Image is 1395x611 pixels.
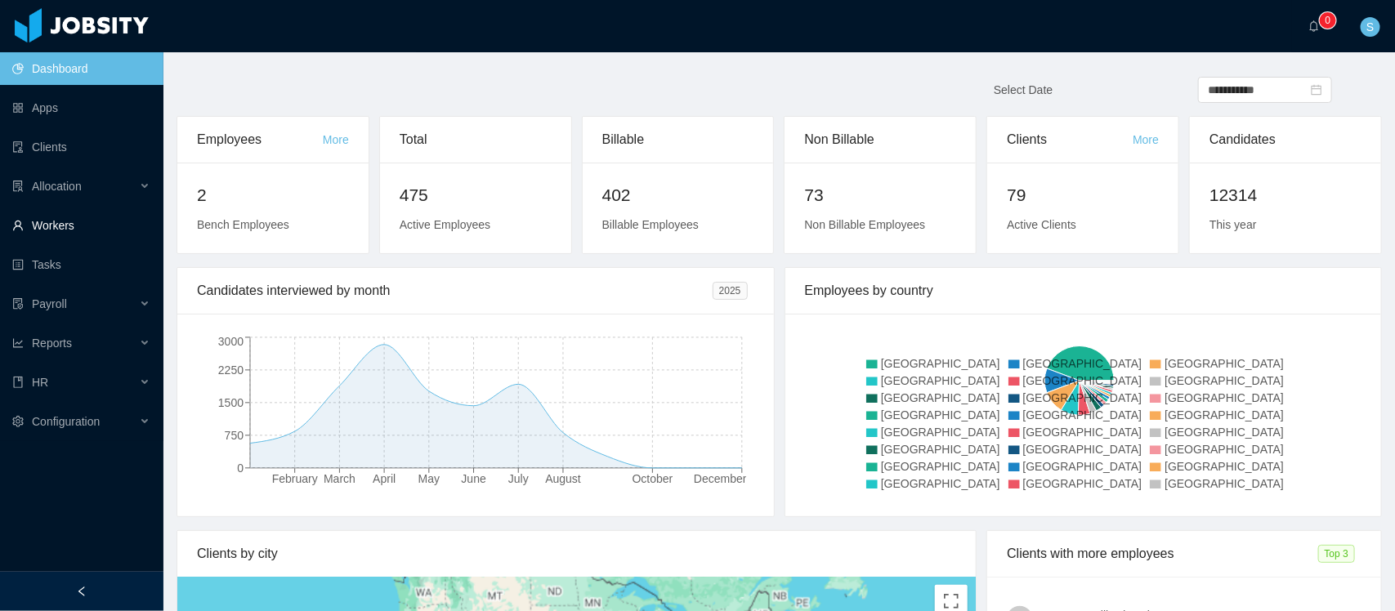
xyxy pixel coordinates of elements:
[508,472,529,485] tspan: July
[804,182,956,208] h2: 73
[32,297,67,310] span: Payroll
[545,472,581,485] tspan: August
[1165,477,1284,490] span: [GEOGRAPHIC_DATA]
[12,248,150,281] a: icon: profileTasks
[1209,218,1257,231] span: This year
[1320,12,1336,29] sup: 0
[1165,374,1284,387] span: [GEOGRAPHIC_DATA]
[713,282,748,300] span: 2025
[1133,133,1159,146] a: More
[994,83,1053,96] span: Select Date
[218,335,244,348] tspan: 3000
[1023,391,1142,404] span: [GEOGRAPHIC_DATA]
[324,472,355,485] tspan: March
[418,472,440,485] tspan: May
[197,117,323,163] div: Employees
[12,91,150,124] a: icon: appstoreApps
[461,472,486,485] tspan: June
[32,337,72,350] span: Reports
[1007,218,1076,231] span: Active Clients
[1007,531,1317,577] div: Clients with more employees
[373,472,396,485] tspan: April
[1007,182,1159,208] h2: 79
[218,396,244,409] tspan: 1500
[218,363,244,377] tspan: 2250
[804,117,956,163] div: Non Billable
[1209,117,1361,163] div: Candidates
[12,209,150,242] a: icon: userWorkers
[881,357,1000,370] span: [GEOGRAPHIC_DATA]
[881,460,1000,473] span: [GEOGRAPHIC_DATA]
[1318,545,1355,563] span: Top 3
[197,268,713,314] div: Candidates interviewed by month
[1165,460,1284,473] span: [GEOGRAPHIC_DATA]
[32,376,48,389] span: HR
[633,472,673,485] tspan: October
[1165,391,1284,404] span: [GEOGRAPHIC_DATA]
[272,472,318,485] tspan: February
[1308,20,1320,32] i: icon: bell
[881,408,1000,421] span: [GEOGRAPHIC_DATA]
[881,391,1000,404] span: [GEOGRAPHIC_DATA]
[1366,17,1374,37] span: S
[12,298,24,310] i: icon: file-protect
[400,117,552,163] div: Total
[881,443,1000,456] span: [GEOGRAPHIC_DATA]
[12,181,24,192] i: icon: solution
[694,472,747,485] tspan: December
[1023,374,1142,387] span: [GEOGRAPHIC_DATA]
[12,337,24,349] i: icon: line-chart
[32,415,100,428] span: Configuration
[1165,426,1284,439] span: [GEOGRAPHIC_DATA]
[1165,443,1284,456] span: [GEOGRAPHIC_DATA]
[12,131,150,163] a: icon: auditClients
[197,182,349,208] h2: 2
[881,426,1000,439] span: [GEOGRAPHIC_DATA]
[602,117,754,163] div: Billable
[400,218,490,231] span: Active Employees
[12,377,24,388] i: icon: book
[1023,460,1142,473] span: [GEOGRAPHIC_DATA]
[805,268,1362,314] div: Employees by country
[32,180,82,193] span: Allocation
[323,133,349,146] a: More
[881,477,1000,490] span: [GEOGRAPHIC_DATA]
[1311,84,1322,96] i: icon: calendar
[400,182,552,208] h2: 475
[1023,477,1142,490] span: [GEOGRAPHIC_DATA]
[237,462,244,475] tspan: 0
[1007,117,1133,163] div: Clients
[12,52,150,85] a: icon: pie-chartDashboard
[12,416,24,427] i: icon: setting
[225,429,244,442] tspan: 750
[1165,357,1284,370] span: [GEOGRAPHIC_DATA]
[1023,357,1142,370] span: [GEOGRAPHIC_DATA]
[1023,426,1142,439] span: [GEOGRAPHIC_DATA]
[1023,443,1142,456] span: [GEOGRAPHIC_DATA]
[197,531,956,577] div: Clients by city
[881,374,1000,387] span: [GEOGRAPHIC_DATA]
[602,182,754,208] h2: 402
[602,218,699,231] span: Billable Employees
[804,218,925,231] span: Non Billable Employees
[1165,408,1284,421] span: [GEOGRAPHIC_DATA]
[1209,182,1361,208] h2: 12314
[197,218,289,231] span: Bench Employees
[1023,408,1142,421] span: [GEOGRAPHIC_DATA]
